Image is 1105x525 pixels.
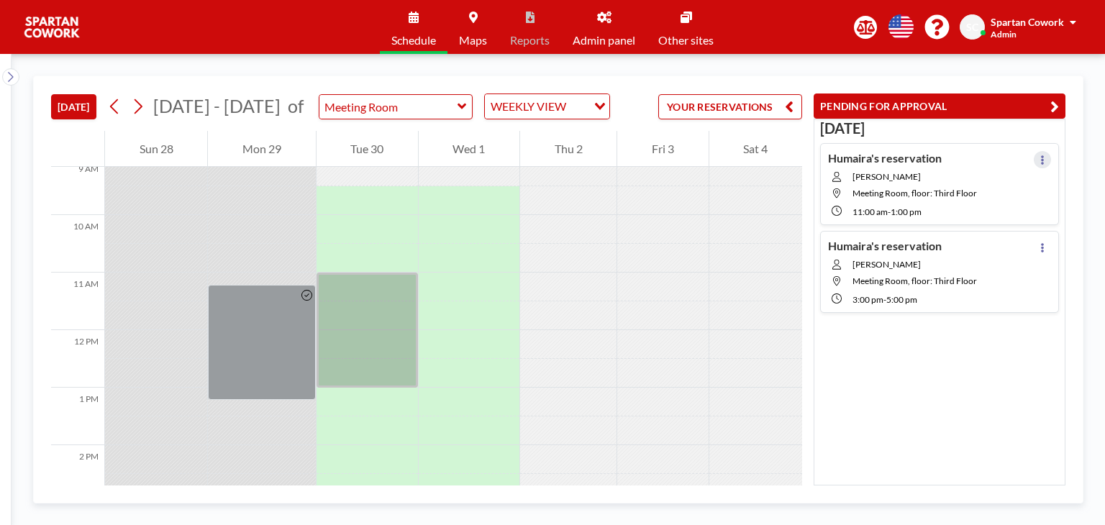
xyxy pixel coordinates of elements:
div: Mon 29 [208,131,315,167]
h3: [DATE] [820,119,1059,137]
span: 1:00 PM [891,206,922,217]
span: - [888,206,891,217]
span: of [288,95,304,117]
span: [DATE] - [DATE] [153,95,281,117]
div: Sat 4 [709,131,802,167]
span: Spartan Cowork [991,16,1064,28]
span: 11:00 AM [852,206,888,217]
div: Tue 30 [317,131,418,167]
div: 1 PM [51,388,104,445]
span: Admin [991,29,1017,40]
span: Meeting Room, floor: Third Floor [852,188,977,198]
span: SC [966,21,978,34]
span: 3:00 PM [852,294,883,305]
span: Maps [459,35,487,46]
h4: Humaira's reservation [828,239,942,253]
span: Reports [510,35,550,46]
div: Thu 2 [520,131,617,167]
span: Schedule [391,35,436,46]
span: - [883,294,886,305]
div: Wed 1 [419,131,519,167]
div: Search for option [485,94,609,119]
span: WEEKLY VIEW [488,97,569,116]
img: organization-logo [23,13,81,42]
button: YOUR RESERVATIONS [658,94,802,119]
button: [DATE] [51,94,96,119]
div: 12 PM [51,330,104,388]
span: Meeting Room, floor: Third Floor [852,275,977,286]
div: 10 AM [51,215,104,273]
div: Fri 3 [617,131,708,167]
span: 5:00 PM [886,294,917,305]
span: Other sites [658,35,714,46]
input: Search for option [570,97,586,116]
div: 9 AM [51,157,104,215]
button: PENDING FOR APPROVAL [814,93,1065,119]
h4: Humaira's reservation [828,151,942,165]
div: 2 PM [51,445,104,503]
span: [PERSON_NAME] [852,171,977,182]
span: [PERSON_NAME] [852,259,977,270]
input: Meeting Room [319,95,458,119]
span: Admin panel [573,35,635,46]
div: 11 AM [51,273,104,330]
div: Sun 28 [105,131,207,167]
